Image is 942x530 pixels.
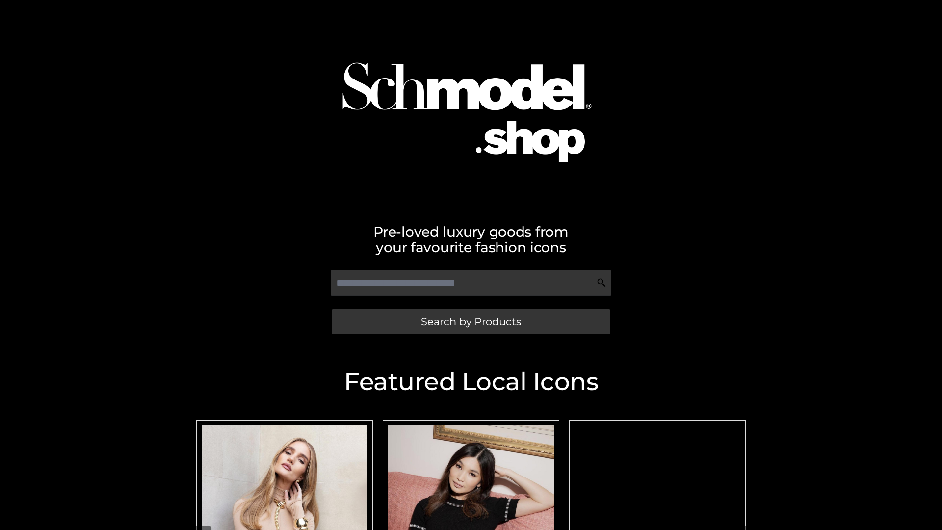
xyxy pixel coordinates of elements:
[332,309,610,334] a: Search by Products
[191,370,751,394] h2: Featured Local Icons​
[597,278,606,288] img: Search Icon
[191,224,751,255] h2: Pre-loved luxury goods from your favourite fashion icons
[421,317,521,327] span: Search by Products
